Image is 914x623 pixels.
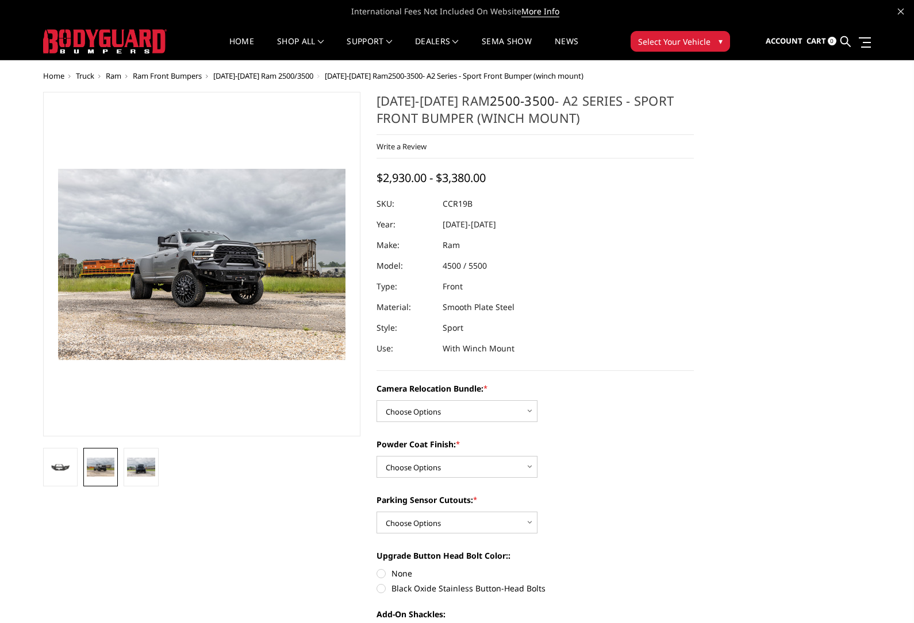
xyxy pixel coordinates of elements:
dt: Style: [377,318,434,338]
label: Powder Coat Finish: [377,438,694,450]
a: SEMA Show [482,37,532,60]
dd: CCR19B [443,194,473,214]
a: News [555,37,578,60]
img: 2019-2025 Ram 2500-3500 - A2 Series - Sport Front Bumper (winch mount) [87,458,114,476]
dt: Model: [377,256,434,276]
a: Cart 0 [807,26,836,57]
label: Add-On Shackles: [377,608,694,620]
a: Support [347,37,392,60]
dd: Ram [443,235,460,256]
label: None [377,567,694,579]
a: [DATE]-[DATE] Ram 2500/3500 [213,71,313,81]
a: shop all [277,37,324,60]
a: Home [229,37,254,60]
dd: Sport [443,318,463,338]
span: Account [766,36,802,46]
dt: Type: [377,276,434,297]
a: More Info [521,6,559,17]
span: Select Your Vehicle [638,36,711,48]
dt: SKU: [377,194,434,214]
span: Cart [807,36,826,46]
a: Account [766,26,802,57]
img: 2019-2025 Ram 2500-3500 - A2 Series - Sport Front Bumper (winch mount) [47,461,74,474]
dd: Front [443,276,463,297]
img: BODYGUARD BUMPERS [43,29,167,53]
dt: Material: [377,297,434,318]
dd: Smooth Plate Steel [443,297,514,318]
dd: [DATE]-[DATE] [443,214,496,235]
dd: With Winch Mount [443,338,514,359]
dt: Year: [377,214,434,235]
a: Dealers [415,37,459,60]
span: $2,930.00 - $3,380.00 [377,170,486,185]
h1: [DATE]-[DATE] Ram - A2 Series - Sport Front Bumper (winch mount) [377,92,694,135]
a: Home [43,71,64,81]
dt: Use: [377,338,434,359]
a: 2019-2025 Ram 2500-3500 - A2 Series - Sport Front Bumper (winch mount) [43,92,360,436]
label: Black Oxide Stainless Button-Head Bolts [377,582,694,594]
label: Parking Sensor Cutouts: [377,494,694,506]
span: 0 [828,37,836,45]
a: Ram Front Bumpers [133,71,202,81]
a: Truck [76,71,94,81]
dd: 4500 / 5500 [443,256,487,276]
a: Write a Review [377,141,427,152]
span: ▾ [719,35,723,47]
label: Camera Relocation Bundle: [377,382,694,394]
label: Upgrade Button Head Bolt Color:: [377,550,694,562]
a: 2500-3500 [490,92,555,109]
button: Select Your Vehicle [631,31,730,52]
img: 2019-2025 Ram 2500-3500 - A2 Series - Sport Front Bumper (winch mount) [127,458,155,476]
span: [DATE]-[DATE] Ram - A2 Series - Sport Front Bumper (winch mount) [325,71,583,81]
a: 2500-3500 [388,71,423,81]
dt: Make: [377,235,434,256]
a: Ram [106,71,121,81]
